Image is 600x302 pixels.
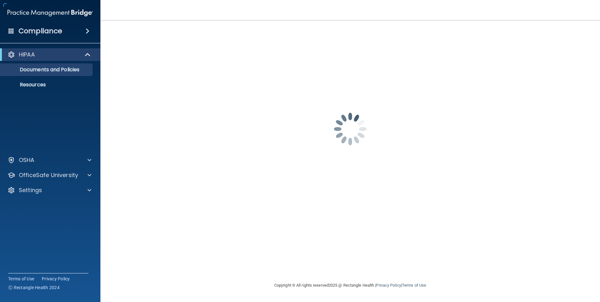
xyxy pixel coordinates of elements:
[8,7,93,19] img: PMB logo
[19,171,78,179] p: OfficeSafe University
[236,275,465,295] div: Copyright © All rights reserved 2025 @ Rectangle Health | |
[8,51,91,58] a: HIPAA
[8,171,91,179] a: OfficeSafe University
[42,276,70,282] a: Privacy Policy
[319,98,382,160] img: spinner.e123f6fc.gif
[19,51,35,58] p: HIPAA
[19,156,35,164] p: OSHA
[19,27,62,35] h4: Compliance
[8,156,91,164] a: OSHA
[376,283,401,288] a: Privacy Policy
[8,186,91,194] a: Settings
[8,284,60,291] span: Ⓒ Rectangle Health 2024
[402,283,426,288] a: Terms of Use
[19,186,42,194] p: Settings
[8,276,34,282] a: Terms of Use
[4,82,90,88] p: Resources
[4,67,90,73] p: Documents and Policies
